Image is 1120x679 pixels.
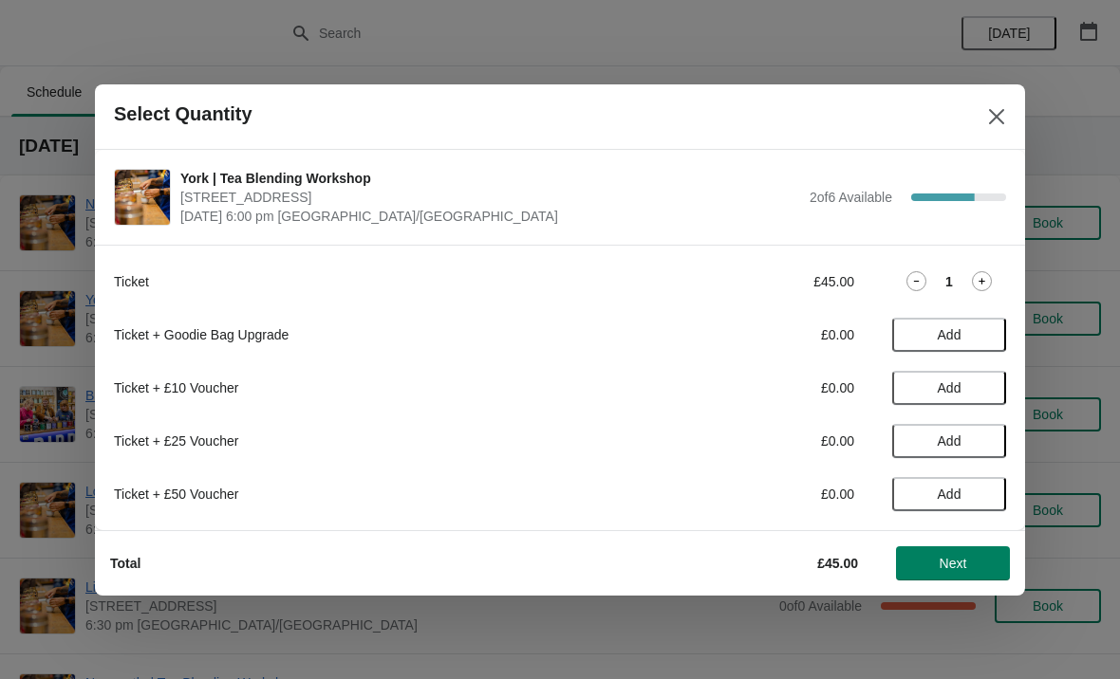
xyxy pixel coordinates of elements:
[114,378,641,397] div: Ticket + £10 Voucher
[114,103,252,125] h2: Select Quantity
[810,190,892,205] span: 2 of 6 Available
[114,431,641,450] div: Ticket + £25 Voucher
[110,556,140,571] strong: Total
[980,100,1014,134] button: Close
[679,431,854,450] div: £0.00
[180,207,800,226] span: [DATE] 6:00 pm [GEOGRAPHIC_DATA]/[GEOGRAPHIC_DATA]
[892,477,1006,511] button: Add
[114,272,641,291] div: Ticket
[896,546,1010,580] button: Next
[938,380,961,395] span: Add
[938,486,961,502] span: Add
[114,485,641,504] div: Ticket + £50 Voucher
[114,325,641,344] div: Ticket + Goodie Bag Upgrade
[180,169,800,188] span: York | Tea Blending Workshop
[679,325,854,344] div: £0.00
[892,318,1006,352] button: Add
[945,272,953,291] strong: 1
[679,485,854,504] div: £0.00
[180,188,800,207] span: [STREET_ADDRESS]
[940,556,967,571] span: Next
[679,378,854,397] div: £0.00
[817,556,858,571] strong: £45.00
[892,371,1006,405] button: Add
[938,433,961,449] span: Add
[679,272,854,291] div: £45.00
[938,327,961,342] span: Add
[892,424,1006,458] button: Add
[115,170,170,225] img: York | Tea Blending Workshop | 73 Low Petergate, YO1 7HY | September 5 | 6:00 pm Europe/London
